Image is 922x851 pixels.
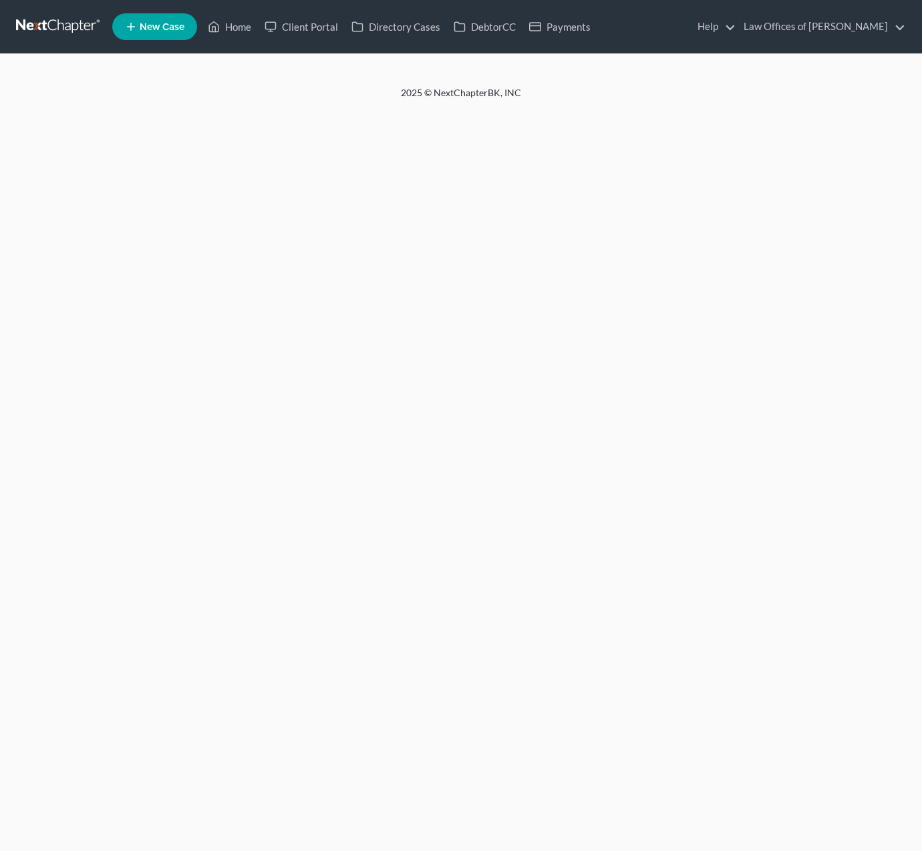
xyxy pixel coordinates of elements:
[112,13,197,40] new-legal-case-button: New Case
[522,15,597,39] a: Payments
[201,15,258,39] a: Home
[345,15,447,39] a: Directory Cases
[691,15,736,39] a: Help
[447,15,522,39] a: DebtorCC
[737,15,905,39] a: Law Offices of [PERSON_NAME]
[80,86,842,110] div: 2025 © NextChapterBK, INC
[258,15,345,39] a: Client Portal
